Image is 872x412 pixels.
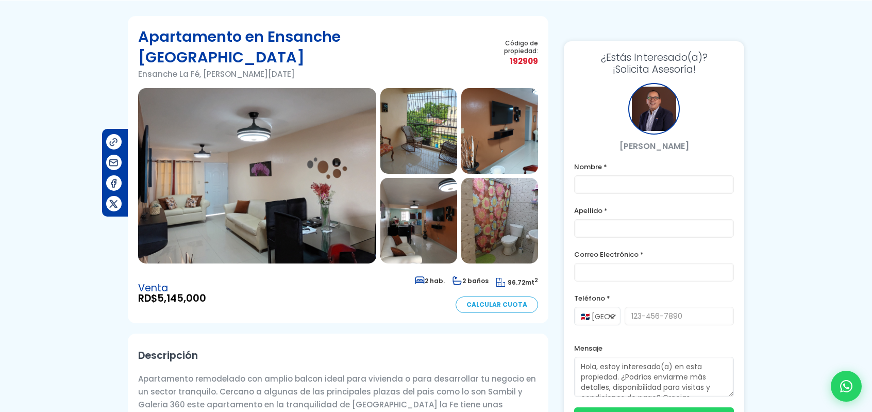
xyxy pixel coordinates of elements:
[508,278,525,287] span: 96.72
[628,83,680,135] div: Hugo Pagan
[496,278,538,287] span: mt
[574,52,734,63] span: ¿Estás Interesado(a)?
[574,204,734,217] label: Apellido *
[138,283,206,293] span: Venta
[108,157,119,168] img: Compartir
[625,307,734,325] input: 123-456-7890
[574,140,734,153] p: [PERSON_NAME]
[138,88,376,263] img: Apartamento en Ensanche La Fé
[574,357,734,397] textarea: Hola, estoy interesado(a) en esta propiedad. ¿Podrías enviarme más detalles, disponibilidad para ...
[138,26,476,68] h1: Apartamento en Ensanche [GEOGRAPHIC_DATA]
[574,292,734,305] label: Teléfono *
[574,160,734,173] label: Nombre *
[138,344,538,367] h2: Descripción
[157,291,206,305] span: 5,145,000
[574,52,734,75] h3: ¡Solicita Asesoría!
[108,199,119,209] img: Compartir
[534,276,538,284] sup: 2
[380,178,457,263] img: Apartamento en Ensanche La Fé
[452,276,489,285] span: 2 baños
[108,178,119,189] img: Compartir
[380,88,457,174] img: Apartamento en Ensanche La Fé
[456,296,538,313] a: Calcular Cuota
[461,88,538,174] img: Apartamento en Ensanche La Fé
[476,39,538,55] span: Código de propiedad:
[108,137,119,147] img: Compartir
[574,342,734,355] label: Mensaje
[138,293,206,304] span: RD$
[138,68,476,80] p: Ensanche La Fé, [PERSON_NAME][DATE]
[461,178,538,263] img: Apartamento en Ensanche La Fé
[476,55,538,68] span: 192909
[574,248,734,261] label: Correo Electrónico *
[415,276,445,285] span: 2 hab.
